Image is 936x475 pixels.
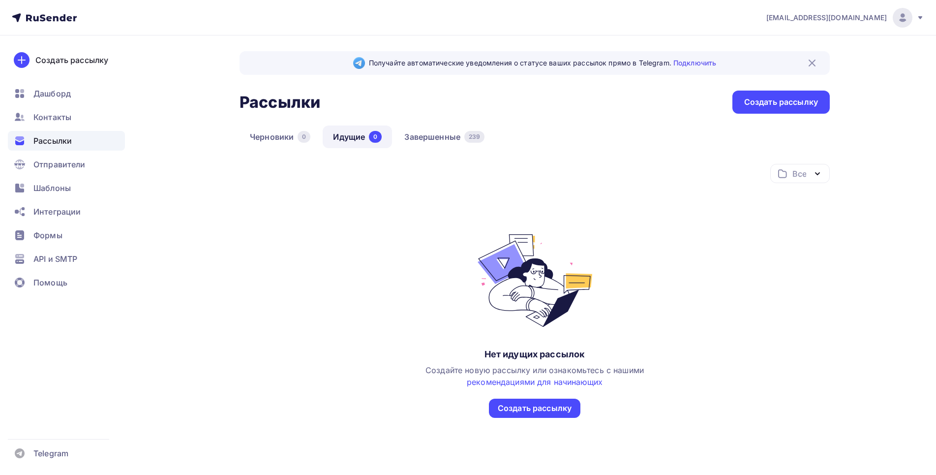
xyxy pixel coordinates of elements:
div: Все [792,168,806,180]
span: [EMAIL_ADDRESS][DOMAIN_NAME] [766,13,887,23]
a: Формы [8,225,125,245]
span: Рассылки [33,135,72,147]
div: 0 [369,131,382,143]
span: Шаблоны [33,182,71,194]
div: Нет идущих рассылок [484,348,585,360]
span: Создайте новую рассылку или ознакомьтесь с нашими [425,365,644,387]
button: Все [770,164,830,183]
span: Отправители [33,158,86,170]
a: Отправители [8,155,125,174]
h2: Рассылки [240,93,320,112]
div: Создать рассылку [744,96,818,108]
a: Контакты [8,107,125,127]
span: API и SMTP [33,253,77,265]
a: Подключить [673,59,716,67]
span: Помощь [33,277,67,288]
span: Интеграции [33,206,81,218]
div: Создать рассылку [498,403,572,414]
a: Идущие0 [323,126,392,148]
span: Telegram [33,447,68,459]
a: [EMAIL_ADDRESS][DOMAIN_NAME] [766,8,924,28]
span: Дашборд [33,88,71,99]
a: рекомендациями для начинающих [467,377,603,387]
span: Получайте автоматические уведомления о статусе ваших рассылок прямо в Telegram. [369,58,716,68]
div: 239 [464,131,484,143]
a: Дашборд [8,84,125,103]
a: Черновики0 [240,126,321,148]
span: Формы [33,229,62,241]
span: Контакты [33,111,71,123]
div: Создать рассылку [35,54,108,66]
a: Шаблоны [8,178,125,198]
img: Telegram [353,57,365,69]
a: Завершенные239 [394,126,495,148]
div: 0 [298,131,310,143]
a: Рассылки [8,131,125,151]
